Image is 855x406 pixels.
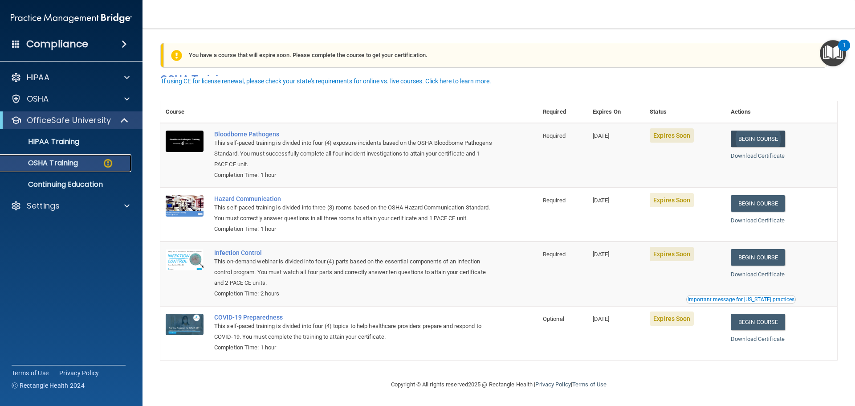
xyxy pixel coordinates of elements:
p: OfficeSafe University [27,115,111,126]
a: Terms of Use [12,369,49,377]
a: Bloodborne Pathogens [214,131,493,138]
span: Expires Soon [650,193,694,207]
div: This self-paced training is divided into four (4) topics to help healthcare providers prepare and... [214,321,493,342]
span: Ⓒ Rectangle Health 2024 [12,381,85,390]
button: Read this if you are a dental practitioner in the state of CA [686,295,796,304]
a: Begin Course [731,249,785,266]
div: Copyright © All rights reserved 2025 @ Rectangle Health | | [336,370,661,399]
a: Begin Course [731,314,785,330]
a: OfficeSafe University [11,115,129,126]
div: Completion Time: 1 hour [214,224,493,234]
a: Download Certificate [731,152,785,159]
img: warning-circle.0cc9ac19.png [102,158,114,169]
span: Expires Soon [650,128,694,143]
p: HIPAA Training [6,137,79,146]
span: [DATE] [593,132,610,139]
span: [DATE] [593,316,610,322]
div: 1 [843,45,846,57]
div: Completion Time: 2 hours [214,288,493,299]
span: Optional [543,316,564,322]
div: If using CE for license renewal, please check your state's requirements for online vs. live cours... [162,78,491,84]
span: Required [543,132,566,139]
img: PMB logo [11,9,132,27]
p: OSHA Training [6,159,78,168]
a: COVID-19 Preparedness [214,314,493,321]
div: This self-paced training is divided into four (4) exposure incidents based on the OSHA Bloodborne... [214,138,493,170]
a: Begin Course [731,131,785,147]
a: Download Certificate [731,217,785,224]
p: Settings [27,201,60,211]
h4: Compliance [26,38,88,50]
a: Privacy Policy [535,381,570,388]
a: Privacy Policy [59,369,99,377]
p: HIPAA [27,72,49,83]
a: Infection Control [214,249,493,256]
th: Actions [725,101,837,123]
div: This on-demand webinar is divided into four (4) parts based on the essential components of an inf... [214,256,493,288]
span: [DATE] [593,197,610,204]
a: Begin Course [731,195,785,212]
div: This self-paced training is divided into three (3) rooms based on the OSHA Hazard Communication S... [214,202,493,224]
a: HIPAA [11,72,130,83]
span: Required [543,251,566,258]
button: If using CE for license renewal, please check your state's requirements for online vs. live cours... [160,77,493,86]
p: Continuing Education [6,180,127,189]
img: exclamation-circle-solid-warning.7ed2984d.png [171,50,182,61]
a: Hazard Communication [214,195,493,202]
span: Required [543,197,566,204]
a: Download Certificate [731,271,785,278]
th: Course [160,101,209,123]
a: Download Certificate [731,336,785,342]
div: You have a course that will expire soon. Please complete the course to get your certification. [164,43,827,68]
button: Open Resource Center, 1 new notification [820,40,846,66]
div: Important message for [US_STATE] practices [688,297,794,302]
a: Terms of Use [572,381,607,388]
p: OSHA [27,94,49,104]
span: Expires Soon [650,312,694,326]
span: [DATE] [593,251,610,258]
th: Status [644,101,725,123]
a: OSHA [11,94,130,104]
th: Required [537,101,587,123]
th: Expires On [587,101,644,123]
a: Settings [11,201,130,211]
h4: OSHA Training [160,73,837,86]
span: Expires Soon [650,247,694,261]
div: Completion Time: 1 hour [214,170,493,180]
div: Completion Time: 1 hour [214,342,493,353]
